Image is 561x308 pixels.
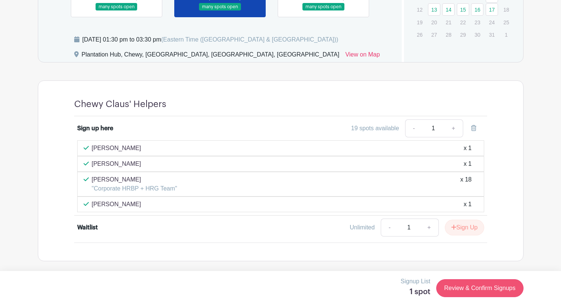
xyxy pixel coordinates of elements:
p: Signup List [401,277,430,286]
p: "Corporate HRBP + HRG Team" [92,184,177,193]
div: Unlimited [350,223,375,232]
a: + [444,119,463,137]
a: 17 [486,3,498,16]
a: View on Map [345,50,380,62]
p: [PERSON_NAME] [92,144,141,153]
p: 31 [486,29,498,40]
h5: 1 spot [401,287,430,296]
span: (Eastern Time ([GEOGRAPHIC_DATA] & [GEOGRAPHIC_DATA])) [161,36,338,43]
p: 21 [442,16,455,28]
p: [PERSON_NAME] [92,159,141,168]
a: - [381,219,398,237]
div: Sign up here [77,124,113,133]
a: 13 [428,3,440,16]
button: Sign Up [445,220,484,235]
a: 14 [442,3,455,16]
a: Review & Confirm Signups [436,279,523,297]
div: 19 spots available [351,124,399,133]
h4: Chewy Claus' Helpers [74,99,166,110]
p: [PERSON_NAME] [92,175,177,184]
p: 29 [457,29,469,40]
p: 24 [486,16,498,28]
div: x 1 [464,159,471,168]
p: 12 [413,4,426,15]
p: 18 [500,4,512,15]
p: 25 [500,16,512,28]
a: - [405,119,422,137]
p: 26 [413,29,426,40]
p: 22 [457,16,469,28]
div: Waitlist [77,223,98,232]
p: [PERSON_NAME] [92,200,141,209]
div: [DATE] 01:30 pm to 03:30 pm [82,35,338,44]
a: 16 [471,3,483,16]
p: 20 [428,16,440,28]
p: 19 [413,16,426,28]
p: 23 [471,16,483,28]
p: 27 [428,29,440,40]
div: x 1 [464,144,471,153]
div: x 1 [464,200,471,209]
p: 30 [471,29,483,40]
a: 15 [457,3,469,16]
p: 28 [442,29,455,40]
div: x 18 [460,175,471,193]
p: 1 [500,29,512,40]
a: + [420,219,438,237]
div: Plantation Hub, Chewy, [GEOGRAPHIC_DATA], [GEOGRAPHIC_DATA], [GEOGRAPHIC_DATA] [82,50,340,62]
